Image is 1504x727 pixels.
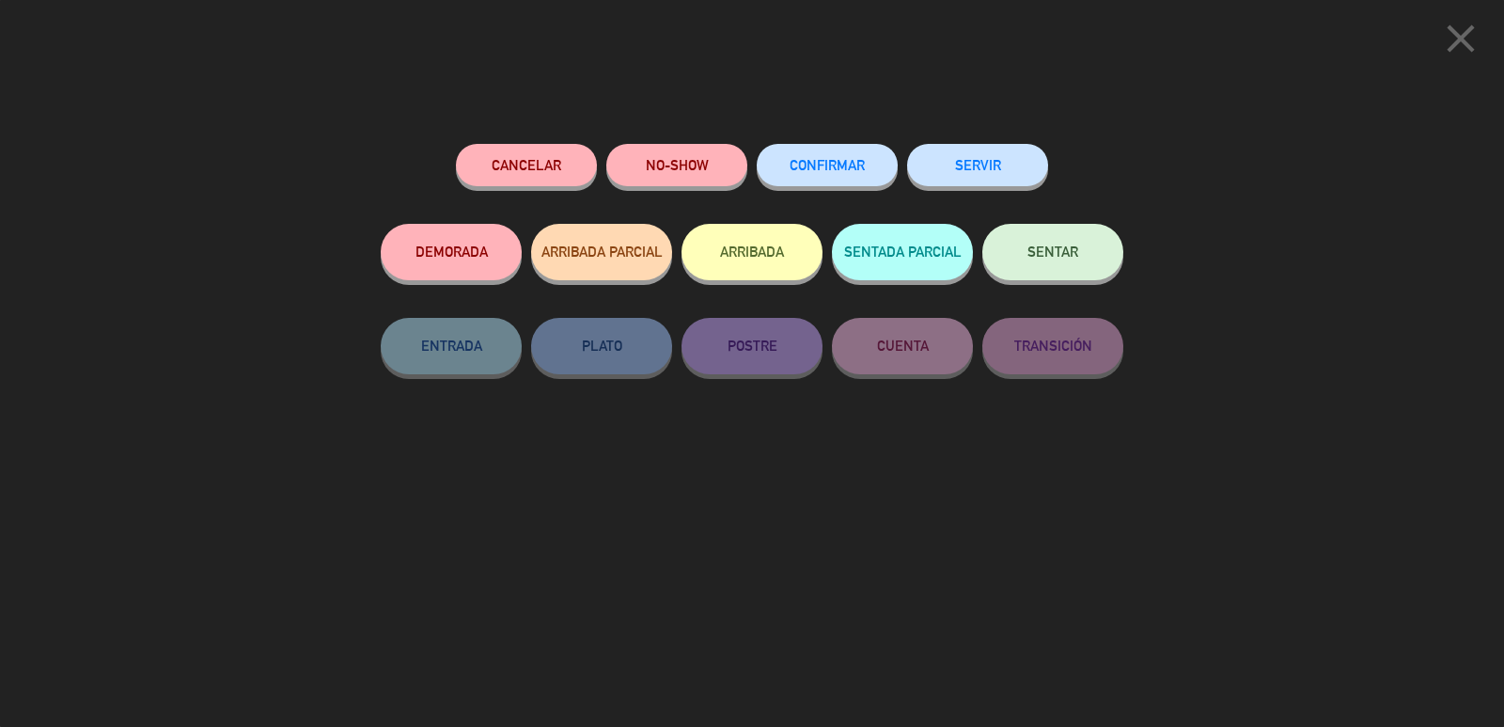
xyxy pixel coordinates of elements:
button: ARRIBADA PARCIAL [531,224,672,280]
button: TRANSICIÓN [982,318,1123,374]
button: SENTADA PARCIAL [832,224,973,280]
i: close [1437,15,1484,62]
button: POSTRE [681,318,822,374]
button: SENTAR [982,224,1123,280]
button: DEMORADA [381,224,522,280]
button: CONFIRMAR [757,144,898,186]
span: ARRIBADA PARCIAL [541,244,663,260]
button: Cancelar [456,144,597,186]
button: ENTRADA [381,318,522,374]
button: ARRIBADA [681,224,822,280]
button: CUENTA [832,318,973,374]
button: SERVIR [907,144,1048,186]
button: PLATO [531,318,672,374]
button: close [1432,14,1490,70]
button: NO-SHOW [606,144,747,186]
span: CONFIRMAR [790,157,865,173]
span: SENTAR [1027,244,1078,260]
